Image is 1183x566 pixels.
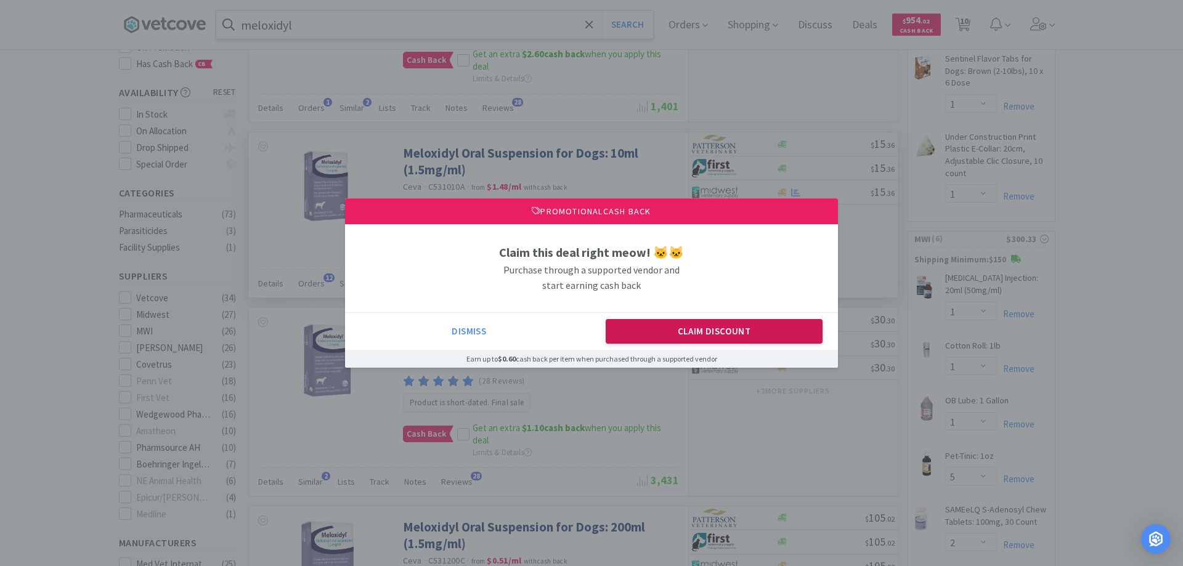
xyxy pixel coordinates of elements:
button: Dismiss [360,319,578,344]
span: $0.60 [498,354,516,363]
h1: Claim this deal right meow! 🐱🐱 [499,243,684,262]
h3: Purchase through a supported vendor and start earning cash back [499,262,684,294]
button: Claim Discount [606,319,823,344]
div: Open Intercom Messenger [1141,524,1171,554]
div: Earn up to cash back per item when purchased through a supported vendor [345,350,838,368]
div: Promotional Cash Back [345,198,838,224]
